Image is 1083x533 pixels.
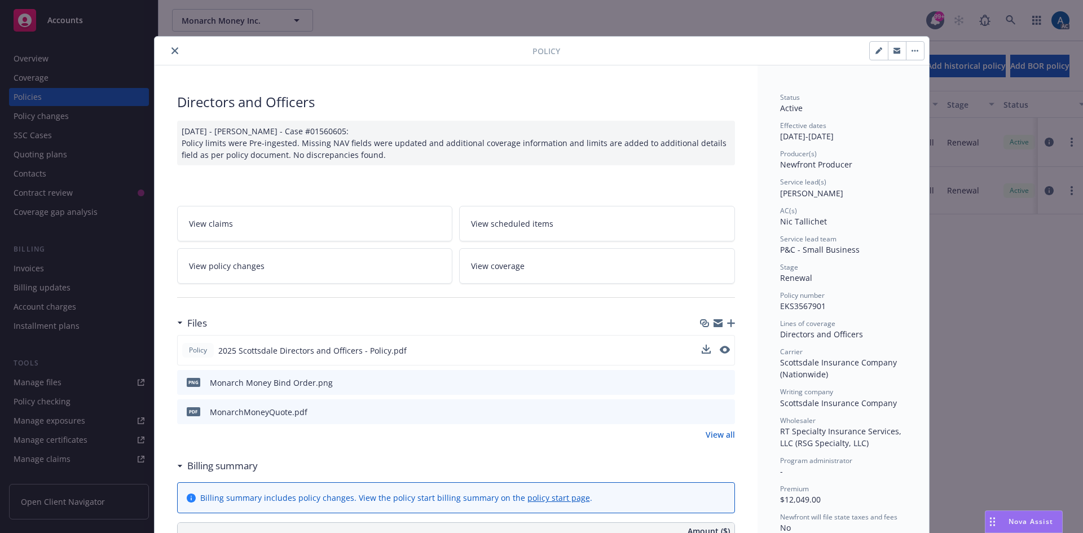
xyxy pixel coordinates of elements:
[780,329,863,340] span: Directors and Officers
[187,378,200,386] span: png
[780,347,803,356] span: Carrier
[780,244,860,255] span: P&C - Small Business
[177,316,207,331] div: Files
[780,262,798,272] span: Stage
[702,406,711,418] button: download file
[780,272,812,283] span: Renewal
[471,218,553,230] span: View scheduled items
[780,319,835,328] span: Lines of coverage
[189,218,233,230] span: View claims
[780,522,791,533] span: No
[720,406,730,418] button: preview file
[706,429,735,441] a: View all
[780,387,833,397] span: Writing company
[218,345,407,356] span: 2025 Scottsdale Directors and Officers - Policy.pdf
[177,121,735,165] div: [DATE] - [PERSON_NAME] - Case #01560605: Policy limits were Pre-ingested. Missing NAV fields were...
[780,121,906,142] div: [DATE] - [DATE]
[1009,517,1053,526] span: Nova Assist
[187,345,209,355] span: Policy
[780,206,797,215] span: AC(s)
[985,511,1000,532] div: Drag to move
[702,345,711,354] button: download file
[780,177,826,187] span: Service lead(s)
[187,316,207,331] h3: Files
[780,484,809,494] span: Premium
[702,345,711,356] button: download file
[177,206,453,241] a: View claims
[177,92,735,112] div: Directors and Officers
[780,159,852,170] span: Newfront Producer
[780,357,899,380] span: Scottsdale Insurance Company (Nationwide)
[200,492,592,504] div: Billing summary includes policy changes. View the policy start billing summary on the .
[177,459,258,473] div: Billing summary
[780,234,837,244] span: Service lead team
[780,416,816,425] span: Wholesaler
[187,459,258,473] h3: Billing summary
[780,426,904,448] span: RT Specialty Insurance Services, LLC (RSG Specialty, LLC)
[459,206,735,241] a: View scheduled items
[720,345,730,356] button: preview file
[780,290,825,300] span: Policy number
[780,92,800,102] span: Status
[532,45,560,57] span: Policy
[168,44,182,58] button: close
[720,346,730,354] button: preview file
[210,377,333,389] div: Monarch Money Bind Order.png
[187,407,200,416] span: pdf
[210,406,307,418] div: MonarchMoneyQuote.pdf
[189,260,265,272] span: View policy changes
[780,512,897,522] span: Newfront will file state taxes and fees
[471,260,525,272] span: View coverage
[780,456,852,465] span: Program administrator
[527,492,590,503] a: policy start page
[780,188,843,199] span: [PERSON_NAME]
[720,377,730,389] button: preview file
[780,301,826,311] span: EKS3567901
[780,103,803,113] span: Active
[177,248,453,284] a: View policy changes
[780,149,817,158] span: Producer(s)
[985,510,1063,533] button: Nova Assist
[780,121,826,130] span: Effective dates
[780,466,783,477] span: -
[780,216,827,227] span: Nic Tallichet
[780,398,897,408] span: Scottsdale Insurance Company
[702,377,711,389] button: download file
[780,494,821,505] span: $12,049.00
[459,248,735,284] a: View coverage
